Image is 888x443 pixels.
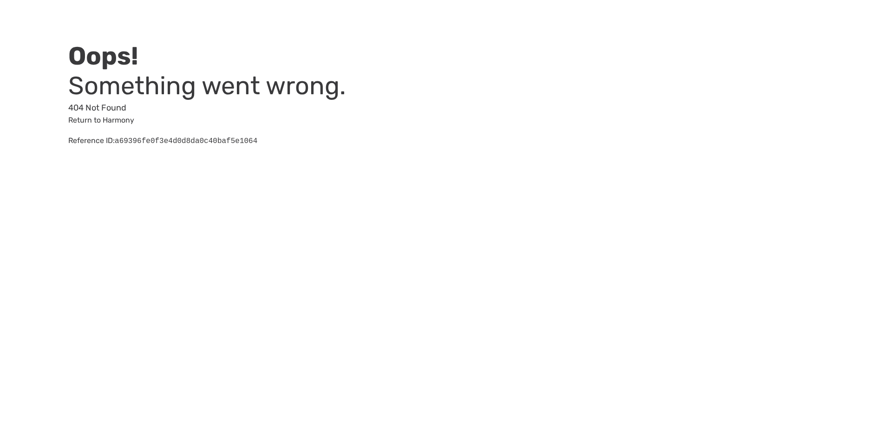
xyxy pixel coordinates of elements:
h3: Something went wrong. [68,71,410,101]
a: Return to Harmony [68,116,134,124]
div: Reference ID: [68,135,410,147]
pre: a69396fe0f3e4d0d8da0c40baf5e1064 [115,137,257,145]
h2: Oops! [68,41,410,71]
p: 404 Not Found [68,101,410,115]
